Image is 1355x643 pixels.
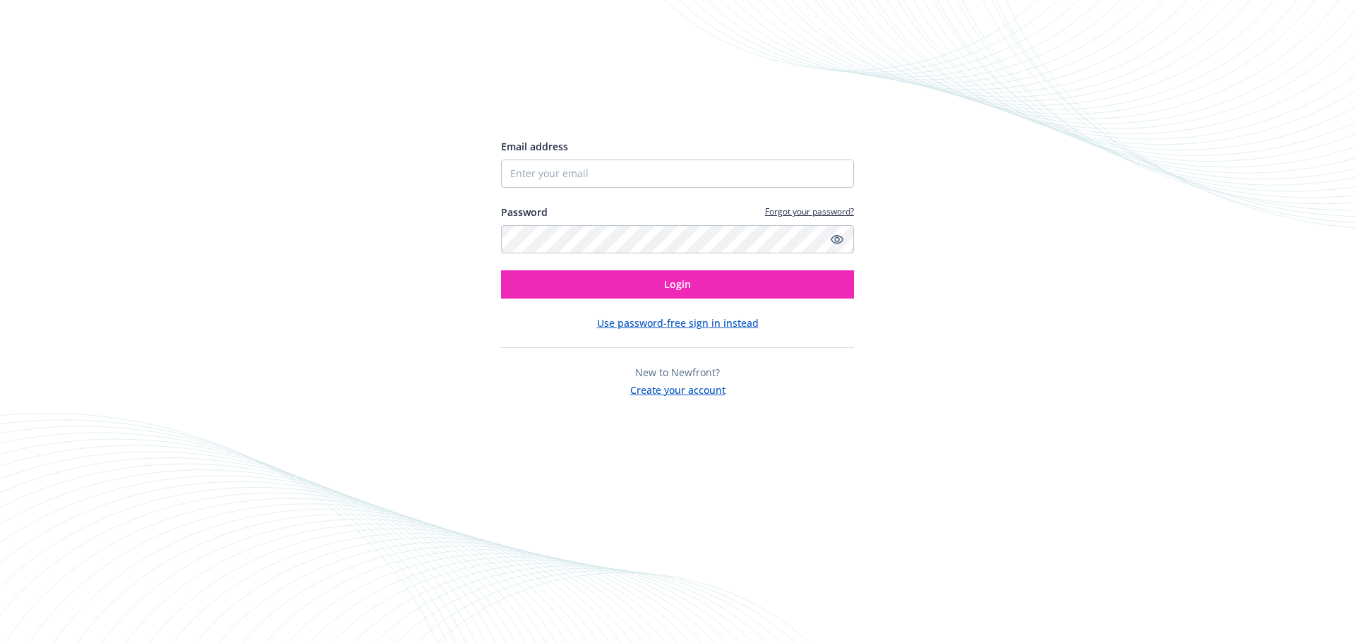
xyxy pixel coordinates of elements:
[501,270,854,299] button: Login
[501,140,568,153] span: Email address
[597,316,759,330] button: Use password-free sign in instead
[501,205,548,220] label: Password
[664,277,691,291] span: Login
[501,160,854,188] input: Enter your email
[501,88,634,113] img: Newfront logo
[829,231,845,248] a: Show password
[630,380,725,397] button: Create your account
[635,366,720,379] span: New to Newfront?
[765,205,854,217] a: Forgot your password?
[501,225,854,253] input: Enter your password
